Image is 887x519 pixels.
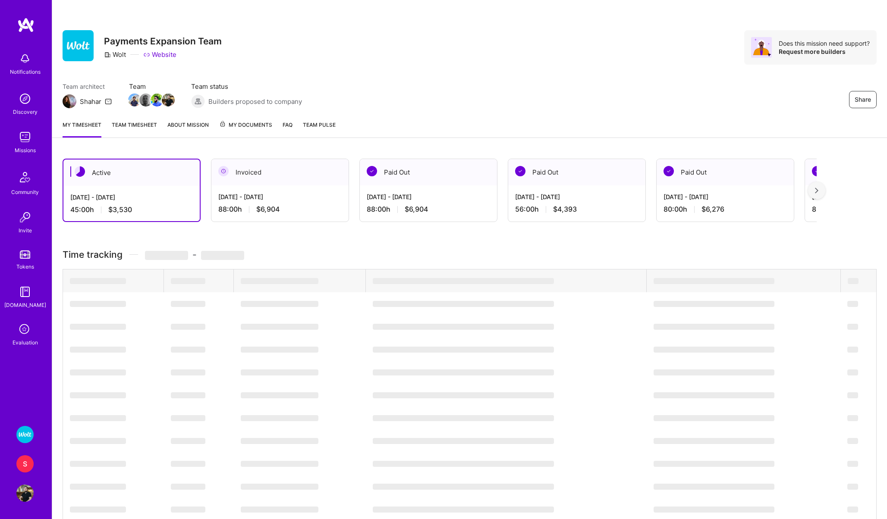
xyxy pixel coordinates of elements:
span: ‌ [373,301,554,307]
div: [DATE] - [DATE] [218,192,342,201]
span: ‌ [171,461,205,467]
img: Team Member Avatar [162,94,175,106]
a: Team Member Avatar [129,93,140,107]
div: [DATE] - [DATE] [70,193,193,202]
span: ‌ [171,278,205,284]
div: Tokens [16,262,34,271]
span: ‌ [241,392,318,398]
span: ‌ [171,484,205,490]
span: ‌ [373,415,554,421]
a: About Mission [167,120,209,138]
span: ‌ [654,301,774,307]
span: ‌ [241,506,318,513]
span: ‌ [373,484,554,490]
span: ‌ [241,484,318,490]
a: My timesheet [63,120,101,138]
span: ‌ [847,324,858,330]
span: ‌ [654,461,774,467]
span: ‌ [241,347,318,353]
span: ‌ [70,324,126,330]
span: ‌ [171,369,205,375]
span: ‌ [70,484,126,490]
img: Paid Out [812,166,822,176]
span: ‌ [847,415,858,421]
div: S [16,455,34,472]
i: icon SelectionTeam [17,322,33,338]
span: ‌ [70,347,126,353]
div: [DATE] - [DATE] [367,192,490,201]
span: ‌ [654,506,774,513]
span: ‌ [70,392,126,398]
div: Missions [15,146,36,155]
span: ‌ [373,369,554,375]
span: ‌ [847,484,858,490]
a: My Documents [219,120,272,138]
span: ‌ [171,392,205,398]
img: discovery [16,90,34,107]
span: $6,276 [701,205,724,214]
a: FAQ [283,120,293,138]
img: tokens [20,250,30,259]
div: [DATE] - [DATE] [515,192,639,201]
img: Team Architect [63,94,76,108]
div: Evaluation [13,338,38,347]
span: ‌ [70,301,126,307]
span: ‌ [654,324,774,330]
span: ‌ [847,301,858,307]
img: bell [16,50,34,67]
img: Active [75,166,85,177]
span: ‌ [654,369,774,375]
div: Paid Out [360,159,497,185]
div: Active [63,159,200,186]
div: Request more builders [779,47,870,56]
span: ‌ [171,301,205,307]
span: ‌ [373,461,554,467]
div: 56:00 h [515,205,639,214]
img: teamwork [16,128,34,146]
span: Team status [191,82,302,91]
a: User Avatar [14,485,36,502]
img: Company Logo [63,30,94,61]
span: ‌ [847,506,858,513]
span: ‌ [848,278,859,284]
span: ‌ [171,506,205,513]
a: Website [143,50,176,59]
span: $3,530 [108,205,132,214]
span: ‌ [171,324,205,330]
span: Team architect [63,82,112,91]
div: Invite [19,226,32,235]
div: Shahar [80,97,101,106]
span: ‌ [654,392,774,398]
span: Share [855,95,871,104]
span: ‌ [70,278,126,284]
span: ‌ [171,347,205,353]
span: ‌ [654,278,774,284]
span: ‌ [373,506,554,513]
img: Invite [16,209,34,226]
img: Paid Out [664,166,674,176]
span: ‌ [373,324,554,330]
i: icon Mail [105,98,112,105]
div: 80:00 h [664,205,787,214]
span: ‌ [241,324,318,330]
span: ‌ [241,369,318,375]
a: S [14,455,36,472]
div: Does this mission need support? [779,39,870,47]
a: Team Member Avatar [151,93,163,107]
img: logo [17,17,35,33]
div: Paid Out [508,159,645,185]
span: ‌ [373,278,554,284]
span: ‌ [241,301,318,307]
span: ‌ [70,415,126,421]
div: 45:00 h [70,205,193,214]
span: $6,904 [405,205,428,214]
div: [DATE] - [DATE] [664,192,787,201]
span: ‌ [373,438,554,444]
div: Discovery [13,107,38,116]
span: $6,904 [256,205,280,214]
img: Wolt - Fintech: Payments Expansion Team [16,426,34,443]
span: ‌ [654,415,774,421]
span: ‌ [241,461,318,467]
img: Avatar [751,37,772,58]
div: Invoiced [211,159,349,185]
